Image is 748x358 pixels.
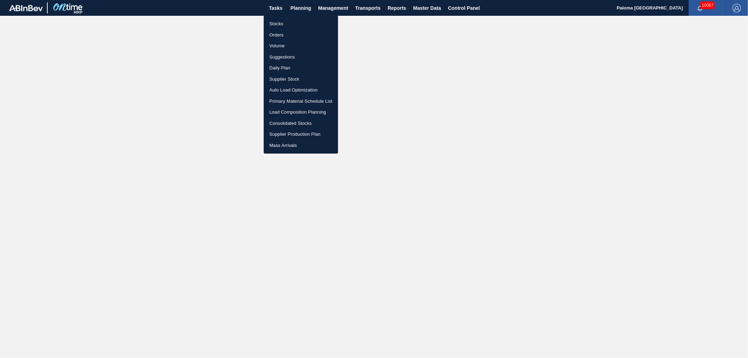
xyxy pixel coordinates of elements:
a: Supplier Stock [264,74,338,85]
a: Suggestions [264,52,338,63]
a: Mass Arrivals [264,140,338,151]
a: Auto Load Optimization [264,85,338,96]
a: Consolidated Stocks [264,118,338,129]
a: Supplier Production Plan [264,129,338,140]
a: Daily Plan [264,62,338,74]
a: Orders [264,29,338,41]
a: Volume [264,40,338,52]
a: Primary Material Schedule List [264,96,338,107]
a: Stocks [264,18,338,29]
a: Load Composition Planning [264,107,338,118]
